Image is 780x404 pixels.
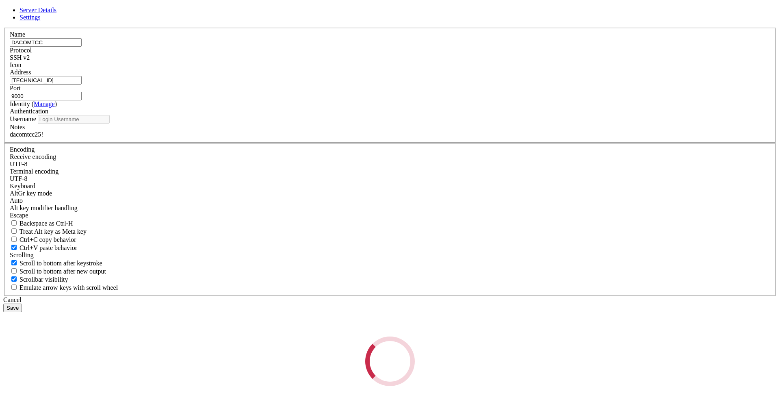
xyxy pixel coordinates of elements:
[10,100,57,107] label: Identity
[10,61,21,68] label: Icon
[11,245,17,250] input: Ctrl+V paste behavior
[32,100,57,107] span: ( )
[10,47,32,54] label: Protocol
[19,7,56,13] a: Server Details
[10,108,48,115] label: Authentication
[19,228,87,235] span: Treat Alt key as Meta key
[10,31,25,38] label: Name
[10,276,68,283] label: The vertical scrollbar mode.
[10,153,56,160] label: Set the expected encoding for data received from the host. If the encodings do not match, visual ...
[10,161,28,167] span: UTF-8
[19,284,118,291] span: Emulate arrow keys with scroll wheel
[11,268,17,274] input: Scroll to bottom after new output
[10,69,31,76] label: Address
[10,131,770,138] div: dacomtcc25!
[19,268,106,275] span: Scroll to bottom after new output
[10,175,28,182] span: UTF-8
[38,115,110,124] input: Login Username
[10,54,770,61] div: SSH v2
[11,220,17,226] input: Backspace as Ctrl-H
[10,161,770,168] div: UTF-8
[11,228,17,234] input: Treat Alt key as Meta key
[11,237,17,242] input: Ctrl+C copy behavior
[10,236,76,243] label: Ctrl-C copies if true, send ^C to host if false. Ctrl-Shift-C sends ^C to host if true, copies if...
[10,85,21,91] label: Port
[19,220,73,227] span: Backspace as Ctrl-H
[19,244,77,251] span: Ctrl+V paste behavior
[10,38,82,47] input: Server Name
[10,54,30,61] span: SSH v2
[10,168,58,175] label: The default terminal encoding. ISO-2022 enables character map translations (like graphics maps). ...
[3,11,6,18] div: (0, 1)
[11,260,17,265] input: Scroll to bottom after keystroke
[10,268,106,275] label: Scroll to bottom after new output.
[10,228,87,235] label: Whether the Alt key acts as a Meta key or as a distinct Alt key.
[10,252,34,258] label: Scrolling
[10,204,78,211] label: Controls how the Alt key is handled. Escape: Send an ESC prefix. 8-Bit: Add 128 to the typed char...
[3,3,674,11] x-row: Connecting [TECHNICAL_ID]...
[10,212,28,219] span: Escape
[10,190,52,197] label: Set the expected encoding for data received from the host. If the encodings do not match, visual ...
[10,115,36,122] label: Username
[19,14,41,21] a: Settings
[10,182,35,189] label: Keyboard
[19,236,76,243] span: Ctrl+C copy behavior
[34,100,55,107] a: Manage
[3,296,777,304] div: Cancel
[10,197,23,204] span: Auto
[10,244,77,251] label: Ctrl+V pastes if true, sends ^V to host if false. Ctrl+Shift+V sends ^V to host if true, pastes i...
[11,285,17,290] input: Emulate arrow keys with scroll wheel
[10,92,82,100] input: Port Number
[10,284,118,291] label: When using the alternative screen buffer, and DECCKM (Application Cursor Keys) is active, mouse w...
[3,304,22,312] button: Save
[10,220,73,227] label: If true, the backspace should send BS ('\x08', aka ^H). Otherwise the backspace key should send '...
[11,276,17,282] input: Scrollbar visibility
[10,124,25,130] label: Notes
[10,197,770,204] div: Auto
[10,146,35,153] label: Encoding
[365,337,415,386] div: Loading...
[10,260,102,267] label: Whether to scroll to the bottom on any keystroke.
[10,76,82,85] input: Host Name or IP
[10,175,770,182] div: UTF-8
[19,276,68,283] span: Scrollbar visibility
[10,212,770,219] div: Escape
[19,260,102,267] span: Scroll to bottom after keystroke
